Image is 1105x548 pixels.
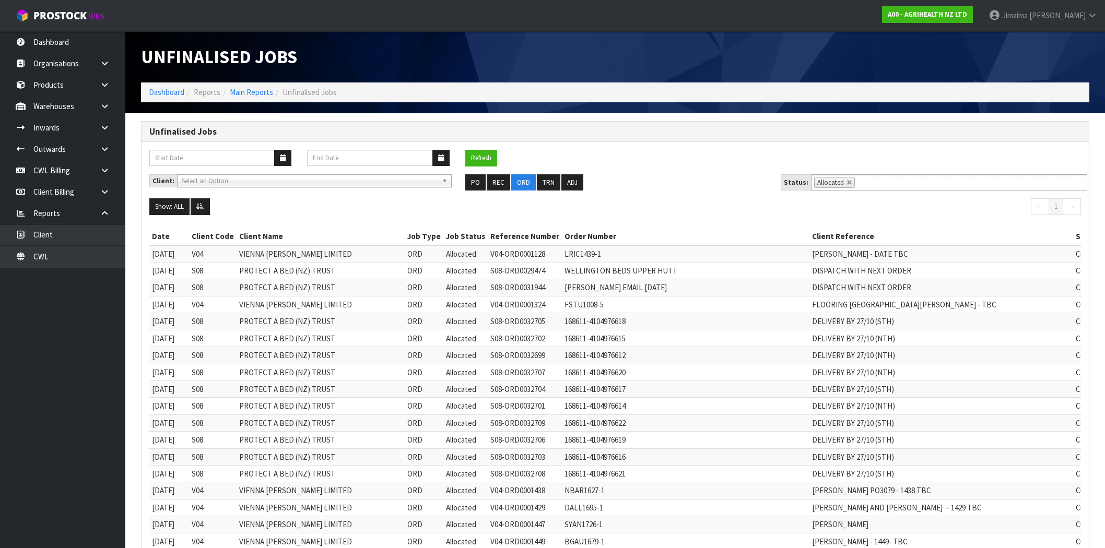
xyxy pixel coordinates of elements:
td: S08 [189,313,237,330]
td: S08-ORD0032702 [488,330,562,347]
td: [DATE] [149,330,189,347]
input: End Date [307,150,432,166]
td: [DATE] [149,414,189,431]
td: [PERSON_NAME] PO3079 - 1438 TBC [809,482,1073,499]
td: V04 [189,245,237,263]
td: S08-ORD0032706 [488,432,562,448]
td: 168611-4104976621 [562,466,809,482]
td: ORD [405,466,443,482]
td: S08 [189,432,237,448]
td: DALL1695-1 [562,499,809,516]
td: PROTECT A BED (NZ) TRUST [237,330,405,347]
td: S08-ORD0032708 [488,466,562,482]
td: ORD [405,516,443,533]
td: S08 [189,398,237,414]
span: ProStock [33,9,87,22]
td: PROTECT A BED (NZ) TRUST [237,364,405,380]
td: 168611-4104976620 [562,364,809,380]
small: WMS [89,11,105,21]
span: Allocated [446,485,476,495]
td: V04 [189,296,237,313]
th: Client Code [189,228,237,245]
button: ORD [511,174,536,191]
a: Main Reports [230,87,273,97]
th: Job Status [443,228,488,245]
td: VIENNA [PERSON_NAME] LIMITED [237,499,405,516]
td: PROTECT A BED (NZ) TRUST [237,347,405,364]
td: 168611-4104976622 [562,414,809,431]
span: Allocated [446,350,476,360]
td: [DATE] [149,279,189,296]
td: DELIVERY BY 27/10 (STH) [809,414,1073,431]
span: Jimaima [1002,10,1028,20]
td: V04 [189,482,237,499]
td: S08 [189,347,237,364]
td: VIENNA [PERSON_NAME] LIMITED [237,245,405,263]
td: DISPATCH WITH NEXT ORDER [809,262,1073,279]
td: S08-ORD0032701 [488,398,562,414]
span: Allocated [446,401,476,411]
span: Allocated [446,266,476,276]
td: PROTECT A BED (NZ) TRUST [237,414,405,431]
td: DELIVERY BY 27/10 (NTH) [809,330,1073,347]
td: FLOORING [GEOGRAPHIC_DATA][PERSON_NAME] - TBC [809,296,1073,313]
td: [DATE] [149,432,189,448]
td: DELIVERY BY 27/10 (NTH) [809,398,1073,414]
td: DELIVERY BY 27/10 (STH) [809,448,1073,465]
td: ORD [405,330,443,347]
button: REC [487,174,510,191]
button: ADJ [561,174,583,191]
td: DELIVERY BY 27/10 (STH) [809,466,1073,482]
a: → [1063,198,1081,215]
td: DELIVERY BY 27/10 (NTH) [809,364,1073,380]
a: 1 [1049,198,1063,215]
td: S08-ORD0032699 [488,347,562,364]
td: PROTECT A BED (NZ) TRUST [237,448,405,465]
td: 168611-4104976619 [562,432,809,448]
td: ORD [405,414,443,431]
td: [PERSON_NAME] EMAIL [DATE] [562,279,809,296]
td: 168611-4104976618 [562,313,809,330]
td: S08-ORD0032709 [488,414,562,431]
td: ORD [405,262,443,279]
span: Unfinalised Jobs [283,87,337,97]
span: Select an Option [182,175,438,187]
span: Allocated [446,384,476,394]
td: [DATE] [149,347,189,364]
td: S08 [189,279,237,296]
th: Client Name [237,228,405,245]
td: PROTECT A BED (NZ) TRUST [237,279,405,296]
span: [PERSON_NAME] [1029,10,1086,20]
td: S08-ORD0032704 [488,380,562,397]
td: S08 [189,262,237,279]
td: VIENNA [PERSON_NAME] LIMITED [237,482,405,499]
span: Allocated [446,300,476,309]
td: 168611-4104976617 [562,380,809,397]
td: NBAR1627-1 [562,482,809,499]
td: 168611-4104976615 [562,330,809,347]
td: V04-ORD0001438 [488,482,562,499]
td: ORD [405,347,443,364]
th: Client Reference [809,228,1073,245]
td: S08-ORD0031944 [488,279,562,296]
span: Allocated [446,537,476,546]
td: VIENNA [PERSON_NAME] LIMITED [237,516,405,533]
td: DELIVERY BY 27/10 (STH) [809,432,1073,448]
span: Allocated [446,519,476,529]
td: V04 [189,499,237,516]
span: Allocated [446,282,476,292]
td: [PERSON_NAME] [809,516,1073,533]
td: [DATE] [149,448,189,465]
td: PROTECT A BED (NZ) TRUST [237,313,405,330]
td: V04-ORD0001447 [488,516,562,533]
td: V04 [189,516,237,533]
td: [DATE] [149,262,189,279]
td: PROTECT A BED (NZ) TRUST [237,466,405,482]
span: Allocated [446,333,476,343]
td: DISPATCH WITH NEXT ORDER [809,279,1073,296]
td: S08 [189,414,237,431]
nav: Page navigation [623,198,1081,218]
td: [DATE] [149,398,189,414]
button: Show: ALL [149,198,190,215]
th: Order Number [562,228,809,245]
